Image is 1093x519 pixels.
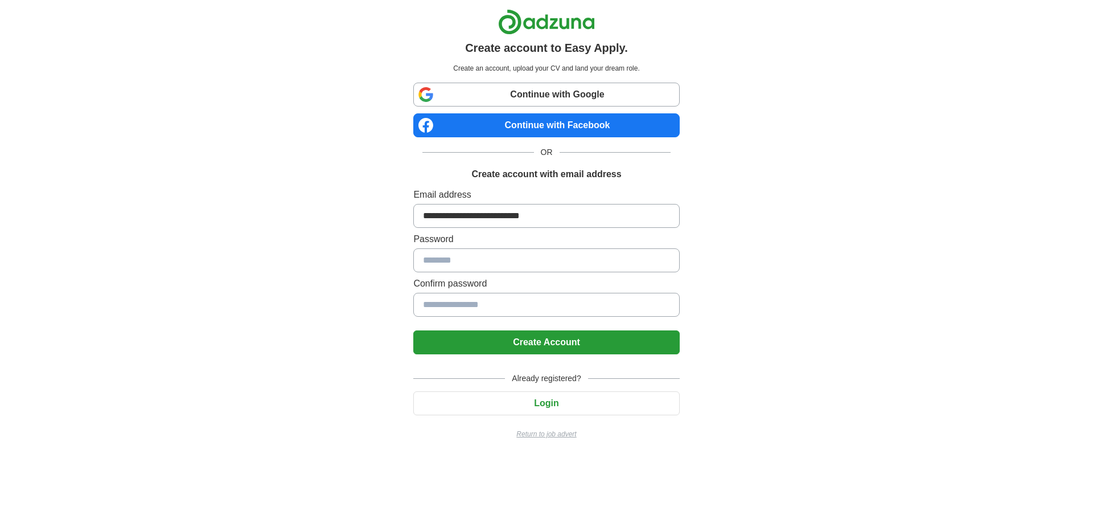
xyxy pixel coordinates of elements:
[413,429,679,439] a: Return to job advert
[413,188,679,202] label: Email address
[465,39,628,56] h1: Create account to Easy Apply.
[413,398,679,408] a: Login
[413,232,679,246] label: Password
[498,9,595,35] img: Adzuna logo
[413,113,679,137] a: Continue with Facebook
[416,63,677,73] p: Create an account, upload your CV and land your dream role.
[413,83,679,107] a: Continue with Google
[505,373,587,385] span: Already registered?
[413,330,679,354] button: Create Account
[471,167,621,181] h1: Create account with email address
[534,146,560,158] span: OR
[413,277,679,291] label: Confirm password
[413,391,679,415] button: Login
